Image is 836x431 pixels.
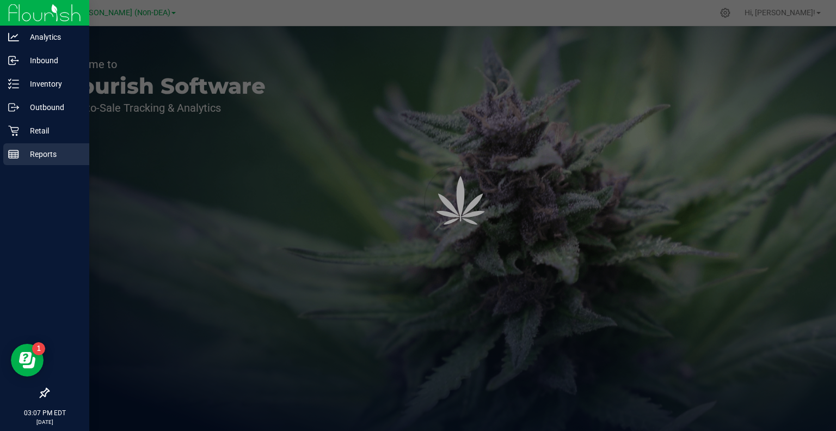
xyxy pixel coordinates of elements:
inline-svg: Inventory [8,78,19,89]
p: Inventory [19,77,84,90]
inline-svg: Outbound [8,102,19,113]
p: Analytics [19,31,84,44]
p: Inbound [19,54,84,67]
p: Retail [19,124,84,137]
iframe: Resource center [11,344,44,377]
inline-svg: Reports [8,149,19,160]
p: 03:07 PM EDT [5,408,84,418]
inline-svg: Inbound [8,55,19,66]
iframe: Resource center unread badge [32,342,45,355]
inline-svg: Retail [8,125,19,136]
p: [DATE] [5,418,84,426]
p: Outbound [19,101,84,114]
p: Reports [19,148,84,161]
inline-svg: Analytics [8,32,19,43]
